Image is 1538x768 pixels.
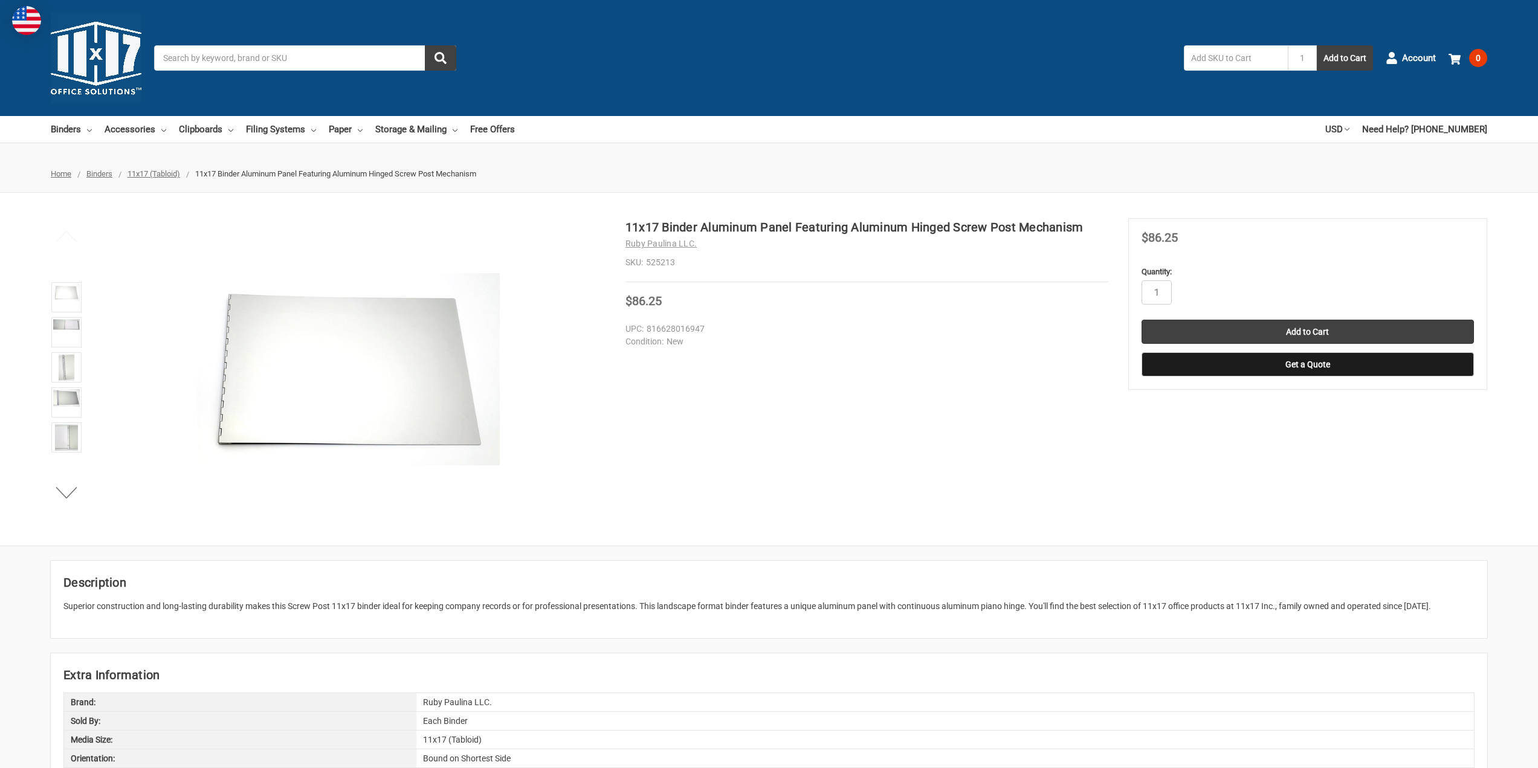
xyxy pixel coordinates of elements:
a: Free Offers [470,116,515,143]
input: Add SKU to Cart [1184,45,1288,71]
span: $86.25 [1142,230,1178,245]
h2: Description [63,573,1475,592]
a: USD [1325,116,1349,143]
span: Account [1402,51,1436,65]
label: Quantity: [1142,266,1474,278]
div: Sold By: [64,712,416,730]
div: Each Binder [416,712,1474,730]
a: Account [1386,42,1436,74]
a: Binders [51,116,92,143]
button: Previous [48,224,85,248]
div: Orientation: [64,749,416,767]
h2: Extra Information [63,666,1475,684]
img: 11x17 Binder Aluminum Panel Featuring Aluminum Hinged Screw Post Mechanism [59,354,74,381]
a: 11x17 (Tabloid) [128,169,180,178]
div: Brand: [64,693,416,711]
dd: 525213 [625,256,1108,269]
p: Superior construction and long-lasting durability makes this Screw Post 11x17 binder ideal for ke... [63,600,1475,613]
a: Clipboards [179,116,233,143]
span: $86.25 [625,294,662,308]
a: Binders [86,169,112,178]
dt: Condition: [625,335,664,348]
div: Media Size: [64,731,416,749]
a: Home [51,169,71,178]
a: 0 [1449,42,1487,74]
div: Ruby Paulina LLC. [416,693,1474,711]
span: 0 [1469,49,1487,67]
img: 11x17 Binder Aluminum Panel Featuring Aluminum Hinged Screw Post Mechanism [55,424,77,451]
a: Storage & Mailing [375,116,457,143]
img: 11x17 Binder Aluminum Panel Featuring Aluminum Hinged Screw Post Mechanism [198,273,500,465]
dd: New [625,335,1103,348]
a: Filing Systems [246,116,316,143]
div: 11x17 (Tabloid) [416,731,1474,749]
input: Search by keyword, brand or SKU [154,45,456,71]
dd: 816628016947 [625,323,1103,335]
a: Ruby Paulina LLC. [625,239,697,248]
button: Next [48,480,85,505]
div: Bound on Shortest Side [416,749,1474,767]
img: 11x17 Binder Aluminum Panel Featuring Aluminum Hinged Screw Post Mechanism [53,319,80,330]
a: Paper [329,116,363,143]
input: Add to Cart [1142,320,1474,344]
button: Add to Cart [1317,45,1373,71]
img: 11x17.com [51,13,141,103]
a: Accessories [105,116,166,143]
button: Get a Quote [1142,352,1474,376]
img: 11x17 Binder Aluminum Panel Featuring Aluminum Hinged Screw Post Mechanism [53,389,80,407]
span: 11x17 Binder Aluminum Panel Featuring Aluminum Hinged Screw Post Mechanism [195,169,476,178]
a: Need Help? [PHONE_NUMBER] [1362,116,1487,143]
iframe: Google Customer Reviews [1438,735,1538,768]
img: duty and tax information for United States [12,6,41,35]
dt: UPC: [625,323,644,335]
h1: 11x17 Binder Aluminum Panel Featuring Aluminum Hinged Screw Post Mechanism [625,218,1108,236]
dt: SKU: [625,256,643,269]
img: 11x17 Binder Aluminum Panel Featuring Aluminum Hinged Screw Post Mechanism [53,284,80,301]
